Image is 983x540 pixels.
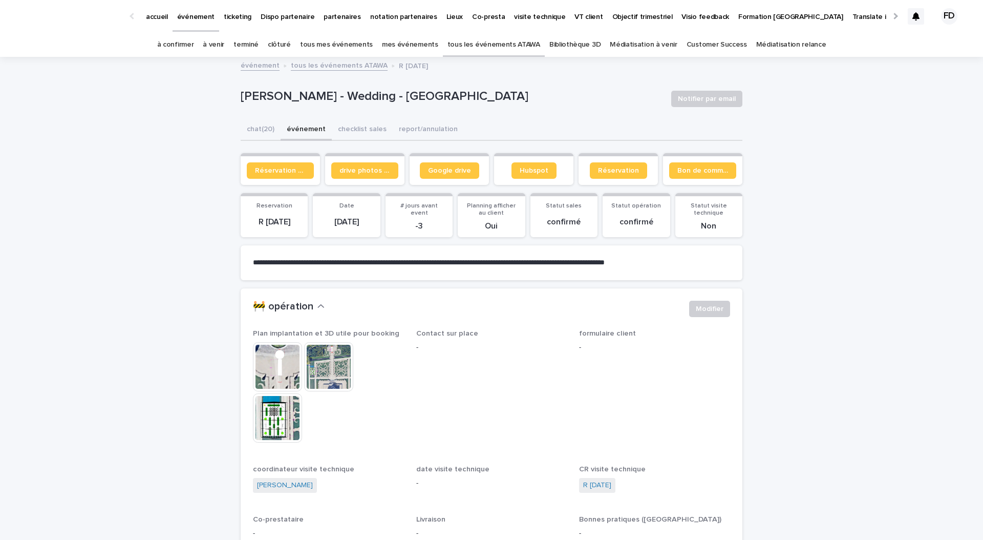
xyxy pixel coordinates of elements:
[255,167,306,174] span: Réservation client
[691,203,727,216] span: Statut visite technique
[579,516,721,523] span: Bonnes pratiques ([GEOGRAPHIC_DATA])
[678,94,736,104] span: Notifier par email
[241,119,281,141] button: chat (20)
[579,528,730,539] p: -
[511,162,557,179] a: Hubspot
[756,33,826,57] a: Médiatisation relance
[416,466,489,473] span: date visite technique
[399,59,428,71] p: R [DATE]
[281,119,332,141] button: événement
[339,203,354,209] span: Date
[233,33,259,57] a: terminé
[253,528,404,539] p: -
[537,217,591,227] p: confirmé
[687,33,747,57] a: Customer Success
[428,167,471,174] span: Google drive
[696,304,723,314] span: Modifier
[332,119,393,141] button: checklist sales
[416,330,478,337] span: Contact sur place
[611,203,661,209] span: Statut opération
[241,89,663,104] p: [PERSON_NAME] - Wedding - [GEOGRAPHIC_DATA]
[300,33,373,57] a: tous mes événements
[579,342,730,353] p: -
[203,33,224,57] a: à venir
[420,162,479,179] a: Google drive
[416,516,445,523] span: Livraison
[247,217,302,227] p: R [DATE]
[253,466,354,473] span: coordinateur visite technique
[319,217,374,227] p: [DATE]
[416,478,567,489] p: -
[393,119,464,141] button: report/annulation
[253,516,304,523] span: Co-prestataire
[609,217,664,227] p: confirmé
[257,480,313,491] a: [PERSON_NAME]
[583,480,611,491] a: R [DATE]
[520,167,548,174] span: Hubspot
[467,203,516,216] span: Planning afficher au client
[447,33,540,57] a: tous les événements ATAWA
[257,203,292,209] span: Reservation
[268,33,291,57] a: clôturé
[941,8,957,25] div: FD
[549,33,601,57] a: Bibliothèque 3D
[689,301,730,317] button: Modifier
[669,162,736,179] a: Bon de commande
[579,466,646,473] span: CR visite technique
[382,33,438,57] a: mes événements
[400,203,438,216] span: # jours avant event
[677,167,728,174] span: Bon de commande
[20,6,120,27] img: Ls34BcGeRexTGTNfXpUC
[339,167,390,174] span: drive photos coordinateur
[598,167,639,174] span: Réservation
[157,33,194,57] a: à confirmer
[253,301,313,313] h2: 🚧 opération
[579,330,636,337] span: formulaire client
[331,162,398,179] a: drive photos coordinateur
[546,203,582,209] span: Statut sales
[590,162,647,179] a: Réservation
[416,342,567,353] p: -
[671,91,742,107] button: Notifier par email
[464,221,519,231] p: Oui
[681,221,736,231] p: Non
[291,59,388,71] a: tous les événements ATAWA
[247,162,314,179] a: Réservation client
[392,221,446,231] p: -3
[416,528,567,539] p: -
[241,59,280,71] a: événement
[253,301,325,313] button: 🚧 opération
[253,330,399,337] span: Plan implantation et 3D utile pour booking
[610,33,677,57] a: Médiatisation à venir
